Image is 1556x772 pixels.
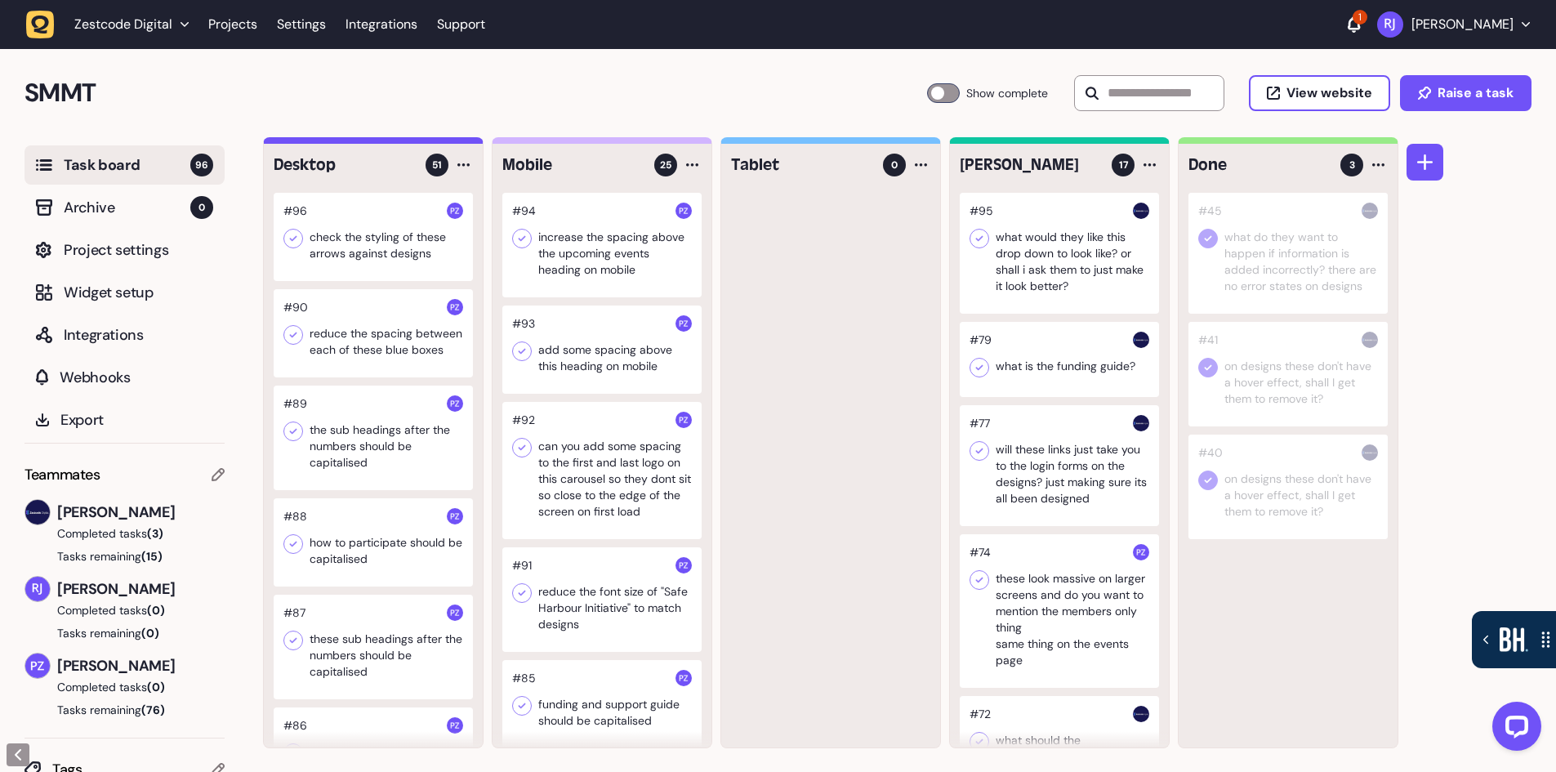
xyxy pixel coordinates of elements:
[675,203,692,219] img: Paris Zisis
[1133,706,1149,722] img: Harry Robinson
[731,154,872,176] h4: Tablet
[1133,203,1149,219] img: Harry Robinson
[64,281,213,304] span: Widget setup
[25,400,225,440] button: Export
[25,654,50,678] img: Paris Zisis
[966,83,1048,103] span: Show complete
[25,230,225,270] button: Project settings
[25,702,225,718] button: Tasks remaining(76)
[57,501,225,524] span: [PERSON_NAME]
[141,626,159,640] span: (0)
[26,10,198,39] button: Zestcode Digital
[1133,544,1149,560] img: Paris Zisis
[25,74,927,113] h2: SMMT
[891,158,898,172] span: 0
[57,654,225,677] span: [PERSON_NAME]
[1119,158,1128,172] span: 17
[1362,444,1378,461] img: Harry Robinson
[1362,332,1378,348] img: Harry Robinson
[1377,11,1530,38] button: [PERSON_NAME]
[675,557,692,573] img: Paris Zisis
[1400,75,1531,111] button: Raise a task
[1353,10,1367,25] div: 1
[141,549,163,564] span: (15)
[190,154,213,176] span: 96
[274,154,414,176] h4: Desktop
[25,577,50,601] img: Riki-leigh Jones
[660,158,671,172] span: 25
[437,16,485,33] a: Support
[1377,11,1403,38] img: Riki-leigh Jones
[25,315,225,355] button: Integrations
[447,605,463,621] img: Paris Zisis
[1188,154,1329,176] h4: Done
[147,680,165,694] span: (0)
[25,525,212,542] button: Completed tasks(3)
[25,463,100,486] span: Teammates
[25,625,225,641] button: Tasks remaining(0)
[1479,695,1548,764] iframe: LiveChat chat widget
[25,145,225,185] button: Task board96
[675,412,692,428] img: Paris Zisis
[277,10,326,39] a: Settings
[25,273,225,312] button: Widget setup
[147,603,165,618] span: (0)
[447,395,463,412] img: Paris Zisis
[1438,87,1514,100] span: Raise a task
[1133,332,1149,348] img: Harry Robinson
[57,578,225,600] span: [PERSON_NAME]
[147,526,163,541] span: (3)
[190,196,213,219] span: 0
[675,315,692,332] img: Paris Zisis
[447,717,463,734] img: Paris Zisis
[1249,75,1390,111] button: View website
[25,500,50,524] img: Harry Robinson
[141,703,165,717] span: (76)
[60,366,213,389] span: Webhooks
[1286,87,1372,100] span: View website
[74,16,172,33] span: Zestcode Digital
[675,670,692,686] img: Paris Zisis
[64,154,190,176] span: Task board
[64,196,190,219] span: Archive
[25,602,212,618] button: Completed tasks(0)
[64,239,213,261] span: Project settings
[1362,203,1378,219] img: Harry Robinson
[502,154,643,176] h4: Mobile
[25,679,212,695] button: Completed tasks(0)
[60,408,213,431] span: Export
[447,203,463,219] img: Paris Zisis
[25,358,225,397] button: Webhooks
[1411,16,1514,33] p: [PERSON_NAME]
[1349,158,1355,172] span: 3
[1133,415,1149,431] img: Harry Robinson
[25,188,225,227] button: Archive0
[960,154,1100,176] h4: Harry
[447,508,463,524] img: Paris Zisis
[25,548,225,564] button: Tasks remaining(15)
[64,324,213,346] span: Integrations
[432,158,442,172] span: 51
[346,10,417,39] a: Integrations
[208,10,257,39] a: Projects
[447,299,463,315] img: Paris Zisis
